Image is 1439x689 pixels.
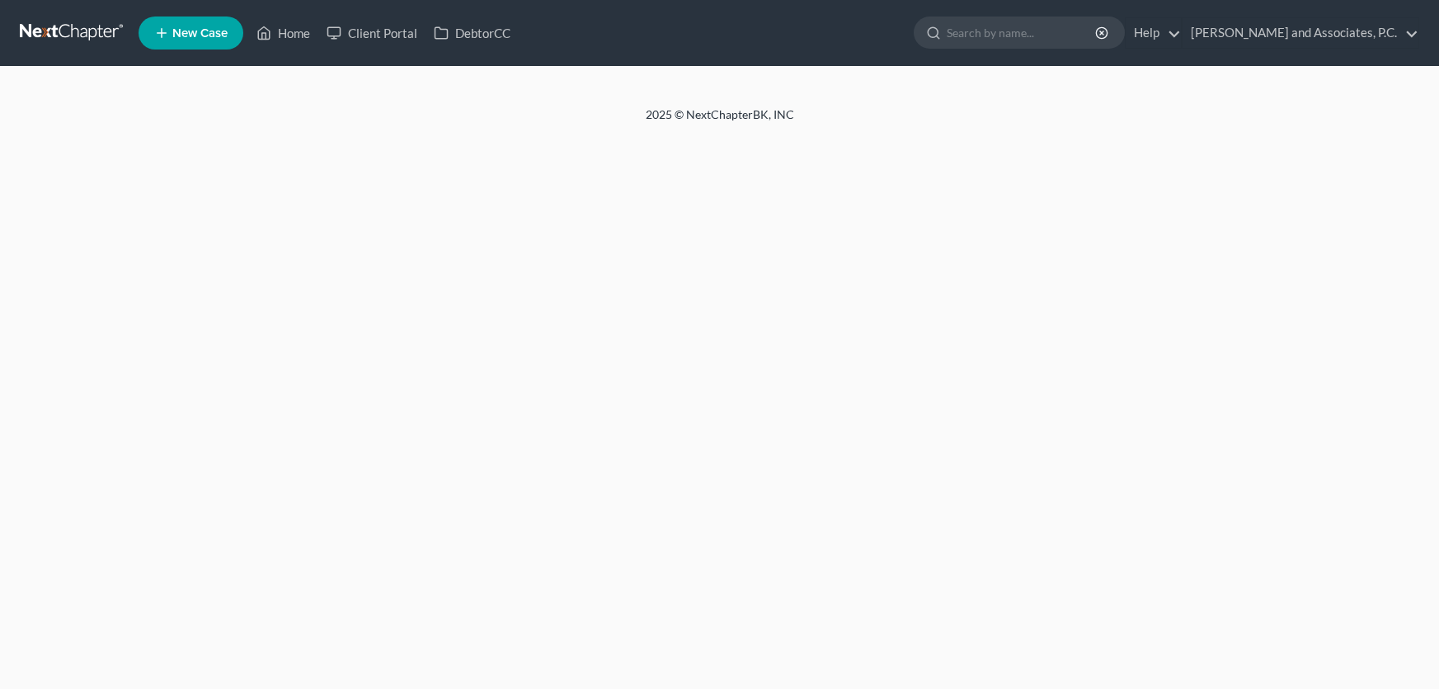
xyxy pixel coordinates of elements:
[172,27,228,40] span: New Case
[426,18,519,48] a: DebtorCC
[318,18,426,48] a: Client Portal
[248,18,318,48] a: Home
[1126,18,1181,48] a: Help
[1183,18,1418,48] a: [PERSON_NAME] and Associates, P.C.
[250,106,1190,136] div: 2025 © NextChapterBK, INC
[947,17,1098,48] input: Search by name...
